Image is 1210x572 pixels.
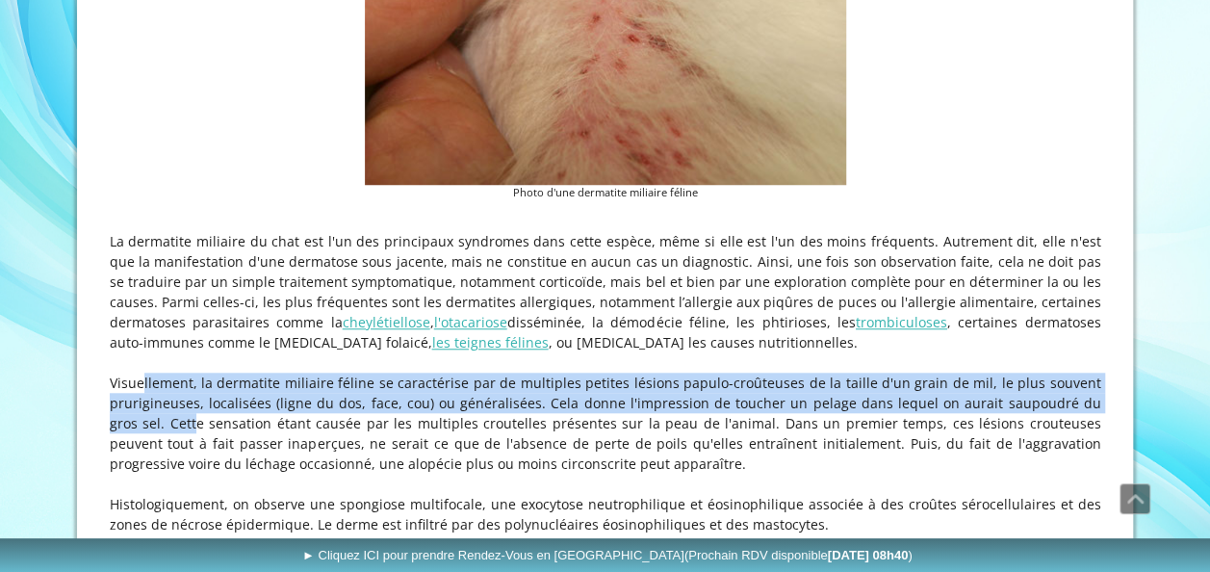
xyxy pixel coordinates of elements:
a: trombiculoses [856,313,947,331]
p: Visuellement, la dermatite miliaire féline se caractérise par de multiples petites lésions papulo... [110,373,1101,474]
span: ► Cliquez ICI pour prendre Rendez-Vous en [GEOGRAPHIC_DATA] [302,548,913,562]
b: [DATE] 08h40 [828,548,909,562]
figcaption: Photo d'une dermatite miliaire féline [365,185,846,201]
span: (Prochain RDV disponible ) [684,548,913,562]
p: Histologiquement, on observe une spongiose multifocale, une exocytose neutrophilique et éosinophi... [110,494,1101,534]
span: Défiler vers le haut [1120,484,1149,513]
a: Défiler vers le haut [1120,483,1150,514]
a: l'otacariose [434,313,507,331]
p: La dermatite miliaire du chat est l'un des principaux syndromes dans cette espèce, même si elle e... [110,231,1101,352]
a: les teignes félines [432,333,549,351]
a: cheylétiellose [343,313,430,331]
